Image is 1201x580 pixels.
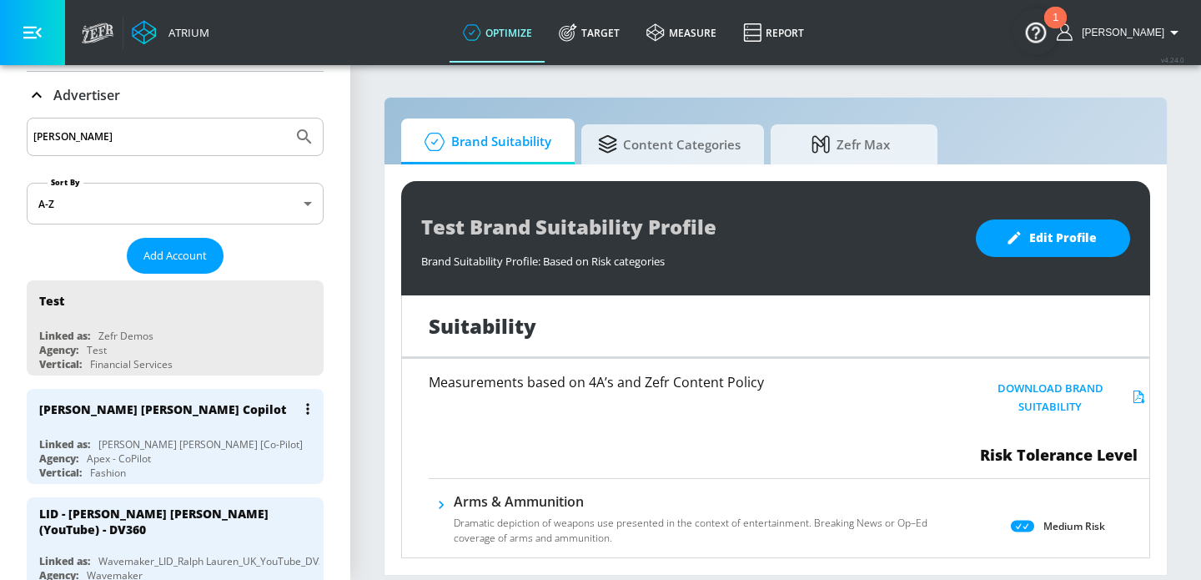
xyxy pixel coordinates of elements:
span: Add Account [143,246,207,265]
button: Download Brand Suitability [969,376,1149,421]
button: [PERSON_NAME] [1057,23,1184,43]
div: Fashion [90,466,126,480]
div: Vertical: [39,466,82,480]
div: Advertiser [27,72,324,119]
span: Content Categories [598,124,741,164]
div: Financial Services [90,357,173,371]
div: Test [39,293,64,309]
div: Agency: [39,451,78,466]
div: Brand Suitability Profile: Based on Risk categories [421,245,959,269]
div: [PERSON_NAME] [PERSON_NAME] CopilotLinked as:[PERSON_NAME] [PERSON_NAME] [Co-Pilot]Agency:Apex - ... [27,389,324,484]
input: Search by name [33,126,286,148]
div: Linked as: [39,329,90,343]
p: Medium Risk [1043,517,1105,535]
a: Atrium [132,20,209,45]
div: [PERSON_NAME] [PERSON_NAME] [Co-Pilot] [98,437,303,451]
div: 1 [1053,18,1058,39]
button: Open Resource Center, 1 new notification [1013,8,1059,55]
span: Zefr Max [787,124,914,164]
div: Test [87,343,107,357]
span: Brand Suitability [418,122,551,162]
label: Sort By [48,177,83,188]
a: measure [633,3,730,63]
span: v 4.24.0 [1161,55,1184,64]
a: optimize [450,3,545,63]
div: Linked as: [39,437,90,451]
div: Zefr Demos [98,329,153,343]
span: Risk Tolerance Level [980,445,1138,465]
a: Report [730,3,817,63]
div: Wavemaker_LID_Ralph Lauren_UK_YouTube_DV360 [98,554,336,568]
span: login as: eugenia.kim@zefr.com [1075,27,1164,38]
span: Edit Profile [1009,228,1097,249]
div: Arms & AmmunitionDramatic depiction of weapons use presented in the context of entertainment. Bre... [454,492,944,556]
div: TestLinked as:Zefr DemosAgency:TestVertical:Financial Services [27,280,324,376]
button: Add Account [127,238,224,274]
p: Advertiser [53,86,120,104]
div: Linked as: [39,554,90,568]
a: Target [545,3,633,63]
div: Atrium [162,25,209,40]
div: [PERSON_NAME] [PERSON_NAME] Copilot [39,401,286,417]
div: Vertical: [39,357,82,371]
h6: Arms & Ammunition [454,492,944,511]
div: Agency: [39,343,78,357]
div: Apex - CoPilot [87,451,151,466]
h6: Measurements based on 4A’s and Zefr Content Policy [429,376,909,389]
p: Dramatic depiction of weapons use presented in the context of entertainment. Breaking News or Op–... [454,516,944,546]
button: Edit Profile [976,219,1130,257]
button: Submit Search [286,119,323,155]
div: LID - [PERSON_NAME] [PERSON_NAME] (YouTube) - DV360 [39,506,296,537]
h1: Suitability [429,312,536,340]
div: A-Z [27,183,324,224]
